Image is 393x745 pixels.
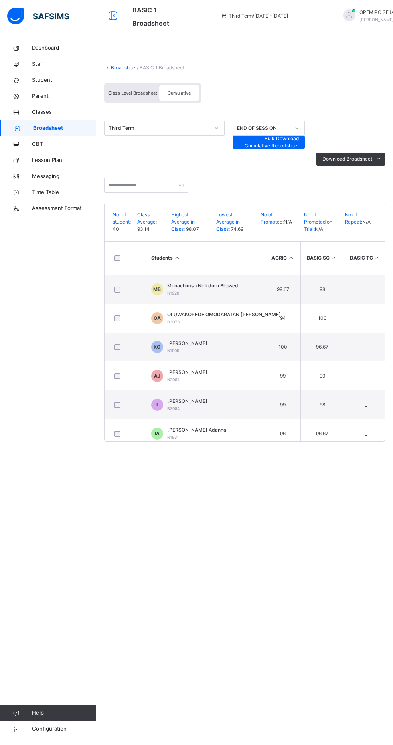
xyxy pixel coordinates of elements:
[33,124,96,132] span: Broadsheet
[301,390,344,419] td: 98
[261,212,284,225] span: No of Promoted:
[32,108,96,116] span: Classes
[32,44,96,52] span: Dashboard
[32,156,96,164] span: Lesson Plan
[167,406,180,411] span: B3054
[137,65,184,71] span: / BASIC 1 Broadsheet
[7,8,69,24] img: safsims
[288,255,295,261] i: Sort in Ascending Order
[108,90,157,96] span: Class Level Broadsheet
[32,92,96,100] span: Parent
[156,401,158,408] span: I
[331,255,338,261] i: Sort in Ascending Order
[174,255,181,261] i: Sort Ascending
[167,319,180,324] span: B3073
[362,219,371,225] span: N/A
[167,377,179,382] span: N2061
[301,333,344,361] td: 96.67
[32,204,96,212] span: Assessment Format
[315,226,323,232] span: N/A
[145,242,265,275] th: Students
[344,419,387,448] td: _
[216,212,240,232] span: Lowest Average in Class:
[167,435,179,440] span: N1931
[344,361,387,390] td: _
[32,725,96,733] span: Configuration
[167,311,281,318] span: OLUWAKOREDE OMODARATAN [PERSON_NAME]
[32,188,96,196] span: Time Table
[167,282,238,289] span: Munachimso Nickduru Blessed
[344,304,387,333] td: _
[137,212,157,225] span: Class Average:
[32,709,96,717] span: Help
[167,398,207,405] span: [PERSON_NAME]
[265,390,301,419] td: 99
[154,343,160,351] span: KO
[301,275,344,304] td: 98
[113,212,131,225] span: No. of student:
[344,275,387,304] td: _
[265,304,301,333] td: 94
[32,76,96,84] span: Student
[154,372,160,380] span: AJ
[345,212,362,225] span: No of Repeat:
[109,125,210,132] div: Third Term
[154,315,161,322] span: OA
[237,125,290,132] div: END OF SESSION
[167,369,207,376] span: [PERSON_NAME]
[301,361,344,390] td: 99
[239,135,299,149] span: Bulk Download Cumulative Reportsheet
[113,226,119,232] span: 40
[265,333,301,361] td: 100
[301,242,344,275] th: BASIC SC
[155,430,160,437] span: IA
[301,419,344,448] td: 96.67
[301,304,344,333] td: 100
[32,172,96,180] span: Messaging
[167,426,226,434] span: [PERSON_NAME] Adanna
[344,333,387,361] td: _
[168,90,191,96] span: Cumulative
[284,219,292,225] span: N/A
[344,390,387,419] td: _
[111,65,137,71] a: Broadsheet
[32,140,96,148] span: CBT
[167,348,179,353] span: N1905
[32,60,96,68] span: Staff
[265,361,301,390] td: 99
[167,340,207,347] span: [PERSON_NAME]
[171,212,195,232] span: Highest Average in Class:
[265,242,301,275] th: AGRIC
[132,6,169,27] span: Class Arm Broadsheet
[137,226,150,232] span: 93.14
[265,419,301,448] td: 96
[221,12,288,20] span: session/term information
[185,226,199,232] span: 98.07
[167,291,179,295] span: N1920
[374,255,381,261] i: Sort in Ascending Order
[304,212,332,232] span: No of Promoted on Trial:
[265,275,301,304] td: 99.67
[344,242,387,275] th: BASIC TC
[230,226,243,232] span: 74.69
[153,286,161,293] span: MB
[322,155,372,163] span: Download Broadsheet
